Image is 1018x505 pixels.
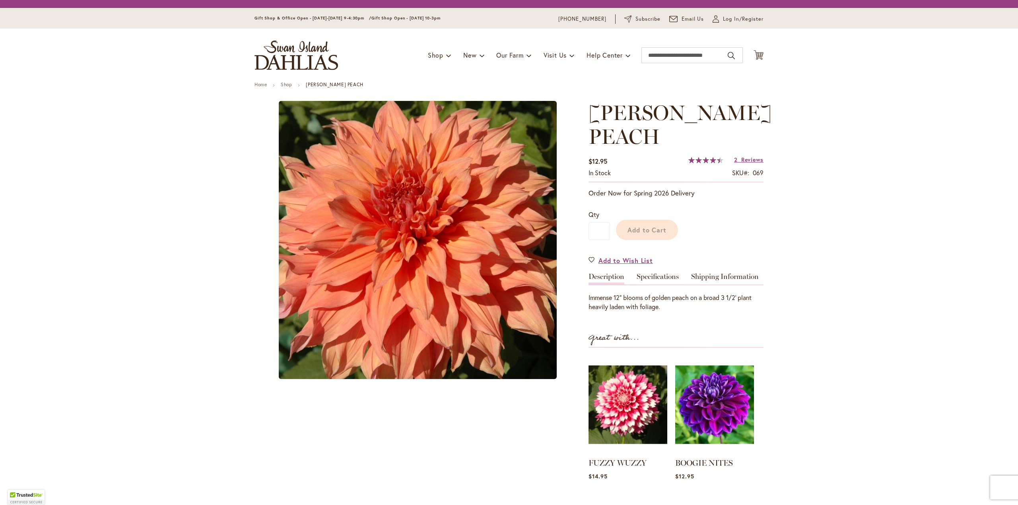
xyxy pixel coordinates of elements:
[589,472,608,480] span: $14.95
[306,81,363,87] strong: [PERSON_NAME] PEACH
[637,273,679,284] a: Specifications
[589,331,639,344] strong: Great with...
[682,15,704,23] span: Email Us
[589,458,647,468] a: FUZZY WUZZY
[669,15,704,23] a: Email Us
[589,157,607,165] span: $12.95
[428,51,443,59] span: Shop
[589,168,611,178] div: Availability
[496,51,523,59] span: Our Farm
[254,15,371,21] span: Gift Shop & Office Open - [DATE]-[DATE] 9-4:30pm /
[741,156,763,163] span: Reviews
[281,81,292,87] a: Shop
[279,101,557,379] img: main product photo
[675,472,694,480] span: $12.95
[589,210,599,219] span: Qty
[598,256,653,265] span: Add to Wish List
[587,51,623,59] span: Help Center
[254,41,338,70] a: store logo
[691,273,759,284] a: Shipping Information
[8,490,45,505] div: TrustedSite Certified
[753,168,763,178] div: 069
[589,100,772,149] span: [PERSON_NAME] PEACH
[589,188,763,198] p: Order Now for Spring 2026 Delivery
[371,15,441,21] span: Gift Shop Open - [DATE] 10-3pm
[675,356,754,454] img: BOOGIE NITES
[254,81,267,87] a: Home
[734,156,738,163] span: 2
[589,356,667,454] img: FUZZY WUZZY
[589,273,624,284] a: Description
[732,168,749,177] strong: SKU
[734,156,763,163] a: 2 Reviews
[589,168,611,177] span: In stock
[713,15,763,23] a: Log In/Register
[544,51,567,59] span: Visit Us
[463,51,476,59] span: New
[558,15,606,23] a: [PHONE_NUMBER]
[675,458,733,468] a: BOOGIE NITES
[635,15,661,23] span: Subscribe
[624,15,661,23] a: Subscribe
[589,293,763,312] div: Immense 12" blooms of golden peach on a broad 3 1/2' plant heavily laden with foliage.
[589,256,653,265] a: Add to Wish List
[688,157,723,163] div: 90%
[723,15,763,23] span: Log In/Register
[589,273,763,312] div: Detailed Product Info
